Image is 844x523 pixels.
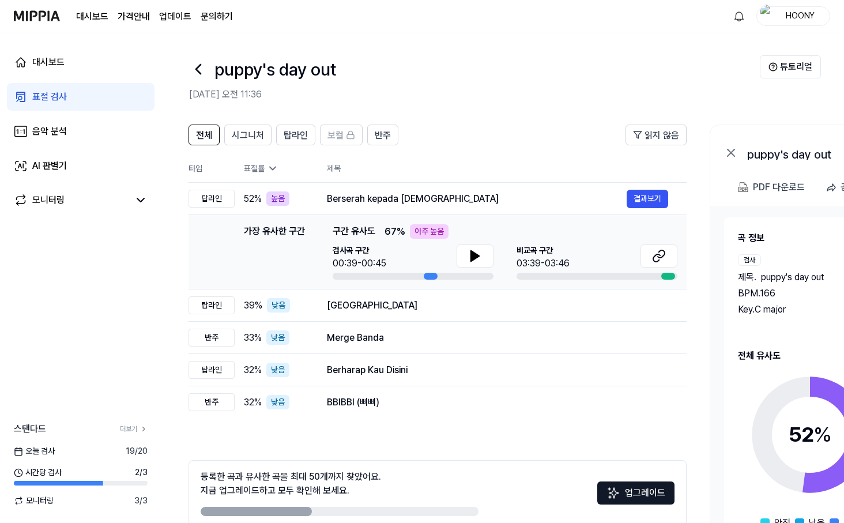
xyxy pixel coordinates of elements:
a: 문의하기 [201,10,233,24]
a: 대시보드 [76,10,108,24]
div: 대시보드 [32,55,65,69]
div: 가장 유사한 구간 [244,224,305,280]
div: 00:39-00:45 [333,257,386,270]
span: 제목 . [738,270,756,284]
button: 반주 [367,125,398,145]
span: % [813,422,832,447]
a: 더보기 [120,424,148,434]
a: 업데이트 [159,10,191,24]
span: 시간당 검사 [14,466,62,479]
span: 스탠다드 [14,422,46,436]
img: Help [768,62,778,72]
div: 높음 [266,191,289,206]
span: 오늘 검사 [14,445,55,457]
span: 비교곡 구간 [517,244,570,257]
span: 전체 [196,129,212,142]
div: 낮음 [266,395,289,409]
img: PDF Download [738,182,748,193]
a: Sparkles업그레이드 [597,491,675,502]
img: profile [760,5,774,28]
button: 읽지 않음 [626,125,687,145]
span: 52 % [244,192,262,206]
button: profileHOONY [756,6,830,26]
button: 업그레이드 [597,481,675,505]
button: 결과보기 [627,190,668,208]
h1: puppy's day out [214,57,336,82]
div: Merge Banda [327,331,668,345]
span: 반주 [375,129,391,142]
img: Sparkles [606,486,620,500]
button: PDF 다운로드 [736,176,807,199]
span: 읽지 않음 [645,129,679,142]
span: 19 / 20 [126,445,148,457]
button: 탑라인 [276,125,315,145]
div: Berharap Kau Disini [327,363,668,377]
div: 반주 [189,329,235,347]
div: 52 [789,419,832,450]
div: 낮음 [267,298,290,313]
div: HOONY [778,9,823,22]
span: 시그니처 [232,129,264,142]
button: 보컬 [320,125,363,145]
span: 2 / 3 [135,466,148,479]
span: 보컬 [327,129,344,142]
h2: [DATE] 오전 11:36 [189,88,760,101]
span: 33 % [244,331,262,345]
div: 모니터링 [32,193,65,207]
div: 탑라인 [189,190,235,208]
div: BBIBBI (삐삐) [327,396,668,409]
span: 67 % [385,225,405,239]
th: 타입 [189,155,235,183]
button: 시그니처 [224,125,272,145]
div: 03:39-03:46 [517,257,570,270]
div: 반주 [189,393,235,411]
a: 대시보드 [7,48,155,76]
button: 튜토리얼 [760,55,821,78]
div: [GEOGRAPHIC_DATA] [327,299,668,313]
span: 3 / 3 [134,495,148,507]
img: 알림 [732,9,746,23]
div: Berserah kepada [DEMOGRAPHIC_DATA] [327,192,627,206]
a: 음악 분석 [7,118,155,145]
span: 32 % [244,363,262,377]
div: 낮음 [266,330,289,345]
div: 낮음 [266,363,289,377]
div: 탑라인 [189,296,235,314]
span: puppy's day out [761,270,824,284]
span: 구간 유사도 [333,224,375,239]
a: 표절 검사 [7,83,155,111]
div: AI 판별기 [32,159,67,173]
div: 등록한 곡과 유사한 곡을 최대 50개까지 찾았어요. 지금 업그레이드하고 모두 확인해 보세요. [201,470,381,498]
div: 검사 [738,254,761,266]
div: 탑라인 [189,361,235,379]
button: 가격안내 [118,10,150,24]
div: 음악 분석 [32,125,67,138]
button: 전체 [189,125,220,145]
span: 모니터링 [14,495,54,507]
span: 검사곡 구간 [333,244,386,257]
span: 탑라인 [284,129,308,142]
div: 표절률 [244,163,308,175]
span: 39 % [244,299,262,313]
div: PDF 다운로드 [753,180,805,195]
th: 제목 [327,155,687,182]
div: 아주 높음 [410,224,449,239]
span: 32 % [244,396,262,409]
a: AI 판별기 [7,152,155,180]
div: 표절 검사 [32,90,67,104]
a: 모니터링 [14,193,129,207]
